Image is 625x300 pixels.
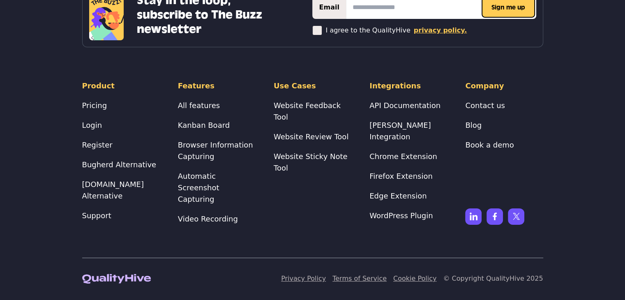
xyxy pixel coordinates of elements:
[369,192,427,200] a: Edge Extension
[369,80,447,92] h4: Integrations
[274,152,348,172] a: Website Sticky Note Tool
[443,274,543,284] p: © Copyright QualityHive 2025
[178,215,238,223] a: Video Recording
[82,160,157,169] a: Bugherd Alternative
[465,141,514,149] a: Book a demo
[487,208,503,225] img: Facebook
[393,275,436,282] a: Cookie Policy
[274,80,351,92] h4: Use Cases
[465,208,482,225] img: Linkedin
[274,132,348,141] a: Website Review Tool
[82,274,151,284] img: QualityHive
[178,121,230,129] a: Kanban Board
[465,121,482,129] a: Blog
[178,101,220,110] a: All features
[274,101,341,121] a: Website Feedback Tool
[369,211,433,220] a: WordPress Plugin
[369,172,433,180] a: Firefox Extension
[82,180,144,200] a: [DOMAIN_NAME] Alternative
[508,208,524,225] img: X
[178,172,219,203] a: Automatic Screenshot Capturing
[332,275,387,282] a: Terms of Service
[82,211,111,220] a: Support
[369,152,437,161] a: Chrome Extension
[465,101,505,110] a: Contact us
[82,141,113,149] a: Register
[465,80,543,92] h4: Company
[281,275,326,282] a: Privacy Policy
[82,121,102,129] a: Login
[325,25,410,35] p: I agree to the QualityHive
[178,141,253,161] a: Browser Information Capturing
[369,121,431,141] a: [PERSON_NAME] Integration
[82,80,160,92] h4: Product
[82,101,107,110] a: Pricing
[178,80,256,92] h4: Features
[414,25,467,35] a: privacy policy.
[369,101,440,110] a: API Documentation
